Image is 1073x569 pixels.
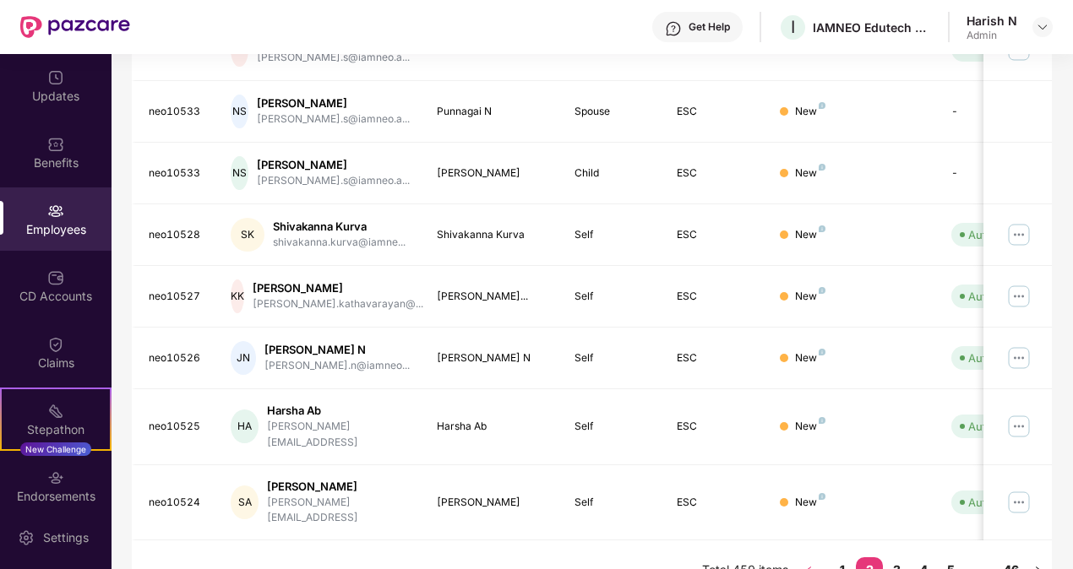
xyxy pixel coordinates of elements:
div: [PERSON_NAME][EMAIL_ADDRESS] [267,419,410,451]
div: ESC [677,495,753,511]
img: svg+xml;base64,PHN2ZyBpZD0iQ0RfQWNjb3VudHMiIGRhdGEtbmFtZT0iQ0QgQWNjb3VudHMiIHhtbG5zPSJodHRwOi8vd3... [47,269,64,286]
div: Child [575,165,651,182]
span: I [791,17,795,37]
div: [PERSON_NAME] [257,157,410,173]
img: manageButton [1005,283,1032,310]
img: svg+xml;base64,PHN2ZyB4bWxucz0iaHR0cDovL3d3dy53My5vcmcvMjAwMC9zdmciIHdpZHRoPSIyMSIgaGVpZ2h0PSIyMC... [47,403,64,420]
div: Auto Verified [968,350,1036,366]
div: [PERSON_NAME] [437,495,547,511]
div: Auto Verified [968,418,1036,435]
div: neo10525 [149,419,204,435]
div: Self [575,227,651,243]
div: [PERSON_NAME] [267,479,410,495]
div: New [795,350,825,366]
div: ESC [677,289,753,305]
img: svg+xml;base64,PHN2ZyB4bWxucz0iaHR0cDovL3d3dy53My5vcmcvMjAwMC9zdmciIHdpZHRoPSI4IiBoZWlnaHQ9IjgiIH... [819,102,825,109]
div: Get Help [689,20,730,34]
td: - [938,81,1058,143]
div: Punnagai N [437,104,547,120]
div: KK [231,279,244,313]
img: svg+xml;base64,PHN2ZyBpZD0iSGVscC0zMngzMiIgeG1sbnM9Imh0dHA6Ly93d3cudzMub3JnLzIwMDAvc3ZnIiB3aWR0aD... [665,20,682,37]
img: svg+xml;base64,PHN2ZyBpZD0iRW5kb3JzZW1lbnRzIiB4bWxucz0iaHR0cDovL3d3dy53My5vcmcvMjAwMC9zdmciIHdpZH... [47,469,64,486]
div: JN [231,341,256,375]
img: svg+xml;base64,PHN2ZyBpZD0iU2V0dGluZy0yMHgyMCIgeG1sbnM9Imh0dHA6Ly93d3cudzMub3JnLzIwMDAvc3ZnIiB3aW... [18,529,35,546]
div: Auto Verified [968,288,1036,305]
div: [PERSON_NAME][EMAIL_ADDRESS] [267,495,410,527]
div: neo10533 [149,104,204,120]
img: svg+xml;base64,PHN2ZyBpZD0iQ2xhaW0iIHhtbG5zPSJodHRwOi8vd3d3LnczLm9yZy8yMDAwL3N2ZyIgd2lkdGg9IjIwIi... [47,336,64,353]
img: svg+xml;base64,PHN2ZyB4bWxucz0iaHR0cDovL3d3dy53My5vcmcvMjAwMC9zdmciIHdpZHRoPSI4IiBoZWlnaHQ9IjgiIH... [819,349,825,355]
div: New [795,419,825,435]
img: manageButton [1005,344,1032,371]
div: Self [575,495,651,511]
div: Self [575,350,651,366]
div: [PERSON_NAME].kathavarayan@... [253,296,423,312]
img: svg+xml;base64,PHN2ZyB4bWxucz0iaHR0cDovL3d3dy53My5vcmcvMjAwMC9zdmciIHdpZHRoPSI4IiBoZWlnaHQ9IjgiIH... [819,287,825,294]
div: ESC [677,165,753,182]
img: svg+xml;base64,PHN2ZyBpZD0iQmVuZWZpdHMiIHhtbG5zPSJodHRwOi8vd3d3LnczLm9yZy8yMDAwL3N2ZyIgd2lkdGg9Ij... [47,136,64,153]
div: Harsha Ab [267,403,410,419]
img: New Pazcare Logo [20,16,130,38]
div: [PERSON_NAME].n@iamneo... [264,358,410,374]
div: shivakanna.kurva@iamne... [273,235,406,251]
div: Self [575,289,651,305]
img: svg+xml;base64,PHN2ZyB4bWxucz0iaHR0cDovL3d3dy53My5vcmcvMjAwMC9zdmciIHdpZHRoPSI4IiBoZWlnaHQ9IjgiIH... [819,225,825,232]
div: New [795,104,825,120]
div: Shivakanna Kurva [437,227,547,243]
div: [PERSON_NAME].s@iamneo.a... [257,50,410,66]
div: Stepathon [2,421,110,438]
div: [PERSON_NAME] [253,280,423,296]
div: New [795,495,825,511]
div: HA [231,409,259,443]
div: Settings [38,529,94,546]
td: - [938,143,1058,204]
img: manageButton [1005,413,1032,440]
div: [PERSON_NAME] N [437,350,547,366]
div: New [795,289,825,305]
div: IAMNEO Edutech Private Limited [813,19,931,35]
div: Spouse [575,104,651,120]
div: Self [575,419,651,435]
div: New Challenge [20,442,91,456]
div: New [795,165,825,182]
div: Harish N [967,13,1017,29]
img: svg+xml;base64,PHN2ZyB4bWxucz0iaHR0cDovL3d3dy53My5vcmcvMjAwMC9zdmciIHdpZHRoPSI4IiBoZWlnaHQ9IjgiIH... [819,493,825,500]
img: svg+xml;base64,PHN2ZyBpZD0iRW1wbG95ZWVzIiB4bWxucz0iaHR0cDovL3d3dy53My5vcmcvMjAwMC9zdmciIHdpZHRoPS... [47,203,64,219]
div: Harsha Ab [437,419,547,435]
div: ESC [677,350,753,366]
div: [PERSON_NAME]... [437,289,547,305]
div: neo10527 [149,289,204,305]
div: SA [231,485,259,519]
img: svg+xml;base64,PHN2ZyBpZD0iRHJvcGRvd24tMzJ4MzIiIHhtbG5zPSJodHRwOi8vd3d3LnczLm9yZy8yMDAwL3N2ZyIgd2... [1036,20,1049,34]
div: [PERSON_NAME].s@iamneo.a... [257,173,410,189]
div: neo10526 [149,350,204,366]
img: manageButton [1005,489,1032,516]
div: ESC [677,227,753,243]
div: [PERSON_NAME].s@iamneo.a... [257,111,410,127]
div: neo10533 [149,165,204,182]
div: ESC [677,419,753,435]
div: neo10524 [149,495,204,511]
div: New [795,227,825,243]
div: neo10528 [149,227,204,243]
img: manageButton [1005,221,1032,248]
div: SK [231,218,264,252]
div: [PERSON_NAME] [437,165,547,182]
div: Shivakanna Kurva [273,219,406,235]
div: NS [231,156,248,190]
div: [PERSON_NAME] N [264,342,410,358]
div: ESC [677,104,753,120]
div: Auto Verified [968,494,1036,511]
div: NS [231,95,248,128]
div: Admin [967,29,1017,42]
img: svg+xml;base64,PHN2ZyB4bWxucz0iaHR0cDovL3d3dy53My5vcmcvMjAwMC9zdmciIHdpZHRoPSI4IiBoZWlnaHQ9IjgiIH... [819,417,825,424]
img: svg+xml;base64,PHN2ZyBpZD0iVXBkYXRlZCIgeG1sbnM9Imh0dHA6Ly93d3cudzMub3JnLzIwMDAvc3ZnIiB3aWR0aD0iMj... [47,69,64,86]
div: Auto Verified [968,226,1036,243]
img: svg+xml;base64,PHN2ZyB4bWxucz0iaHR0cDovL3d3dy53My5vcmcvMjAwMC9zdmciIHdpZHRoPSI4IiBoZWlnaHQ9IjgiIH... [819,164,825,171]
div: [PERSON_NAME] [257,95,410,111]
